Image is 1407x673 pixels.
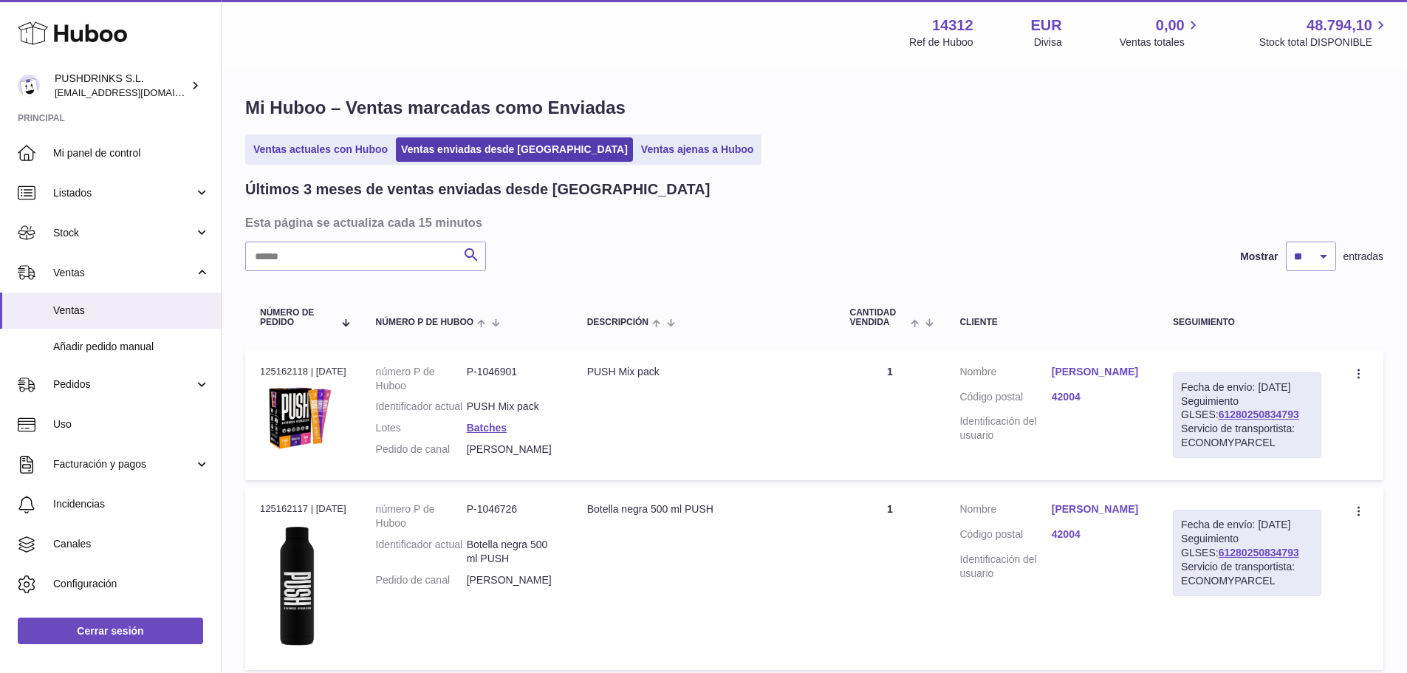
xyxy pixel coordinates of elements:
div: 125162118 | [DATE] [260,365,346,378]
span: Cantidad vendida [850,308,908,327]
span: entradas [1343,250,1383,264]
span: Ventas [53,304,210,318]
span: Número de pedido [260,308,333,327]
div: PUSHDRINKS S.L. [55,72,188,100]
a: 61280250834793 [1219,547,1299,558]
span: 48.794,10 [1307,16,1372,35]
dd: P-1046901 [467,365,558,393]
dt: Código postal [959,390,1051,408]
div: 125162117 | [DATE] [260,502,346,516]
img: internalAdmin-14312@internal.huboo.com [18,75,40,97]
dt: número P de Huboo [376,502,467,530]
h2: Últimos 3 meses de ventas enviadas desde [GEOGRAPHIC_DATA] [245,180,710,199]
img: 1748598111.jpg [260,521,334,652]
span: número P de Huboo [376,318,473,327]
dd: Botella negra 500 ml PUSH [467,538,558,566]
div: Botella negra 500 ml PUSH [587,502,821,516]
dt: número P de Huboo [376,365,467,393]
a: 42004 [1052,390,1143,404]
dd: [PERSON_NAME] [467,573,558,587]
td: 1 [835,350,945,480]
span: 0,00 [1156,16,1185,35]
a: [PERSON_NAME] [1052,365,1143,379]
div: Seguimiento GLSES: [1173,372,1321,458]
strong: 14312 [932,16,973,35]
span: Stock total DISPONIBLE [1259,35,1389,49]
a: [PERSON_NAME] [1052,502,1143,516]
span: Listados [53,186,194,200]
div: PUSH Mix pack [587,365,821,379]
a: 61280250834793 [1219,409,1299,420]
div: Fecha de envío: [DATE] [1181,380,1313,394]
div: Servicio de transportista: ECONOMYPARCEL [1181,422,1313,450]
div: Ref de Huboo [909,35,973,49]
span: [EMAIL_ADDRESS][DOMAIN_NAME] [55,86,217,98]
dt: Nombre [959,365,1051,383]
a: Ventas actuales con Huboo [248,137,393,162]
span: Descripción [587,318,648,327]
span: Incidencias [53,497,210,511]
div: Servicio de transportista: ECONOMYPARCEL [1181,560,1313,588]
span: Facturación y pagos [53,457,194,471]
td: 1 [835,488,945,670]
a: 0,00 Ventas totales [1120,16,1202,49]
dt: Código postal [959,527,1051,545]
span: Pedidos [53,378,194,392]
strong: EUR [1031,16,1062,35]
dd: P-1046726 [467,502,558,530]
span: Stock [53,226,194,240]
span: Añadir pedido manual [53,340,210,354]
div: Seguimiento GLSES: [1173,510,1321,595]
span: Ventas [53,266,194,280]
div: Cliente [959,318,1143,327]
span: Mi panel de control [53,146,210,160]
a: Ventas ajenas a Huboo [636,137,759,162]
a: Ventas enviadas desde [GEOGRAPHIC_DATA] [396,137,633,162]
span: Ventas totales [1120,35,1202,49]
dt: Identificación del usuario [959,553,1051,581]
dt: Lotes [376,421,467,435]
div: Fecha de envío: [DATE] [1181,518,1313,532]
h3: Esta página se actualiza cada 15 minutos [245,214,1380,230]
dd: [PERSON_NAME] [467,443,558,457]
a: 42004 [1052,527,1143,542]
dt: Pedido de canal [376,443,467,457]
div: Divisa [1034,35,1062,49]
h1: Mi Huboo – Ventas marcadas como Enviadas [245,96,1383,120]
dt: Identificador actual [376,538,467,566]
dt: Identificación del usuario [959,414,1051,443]
a: Batches [467,422,507,434]
span: Canales [53,537,210,551]
span: Uso [53,417,210,431]
a: 48.794,10 Stock total DISPONIBLE [1259,16,1389,49]
a: Cerrar sesión [18,618,203,644]
div: Seguimiento [1173,318,1321,327]
dt: Nombre [959,502,1051,520]
img: 143121750924561.png [260,383,334,453]
span: Configuración [53,577,210,591]
dt: Pedido de canal [376,573,467,587]
dt: Identificador actual [376,400,467,414]
dd: PUSH Mix pack [467,400,558,414]
label: Mostrar [1240,250,1278,264]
